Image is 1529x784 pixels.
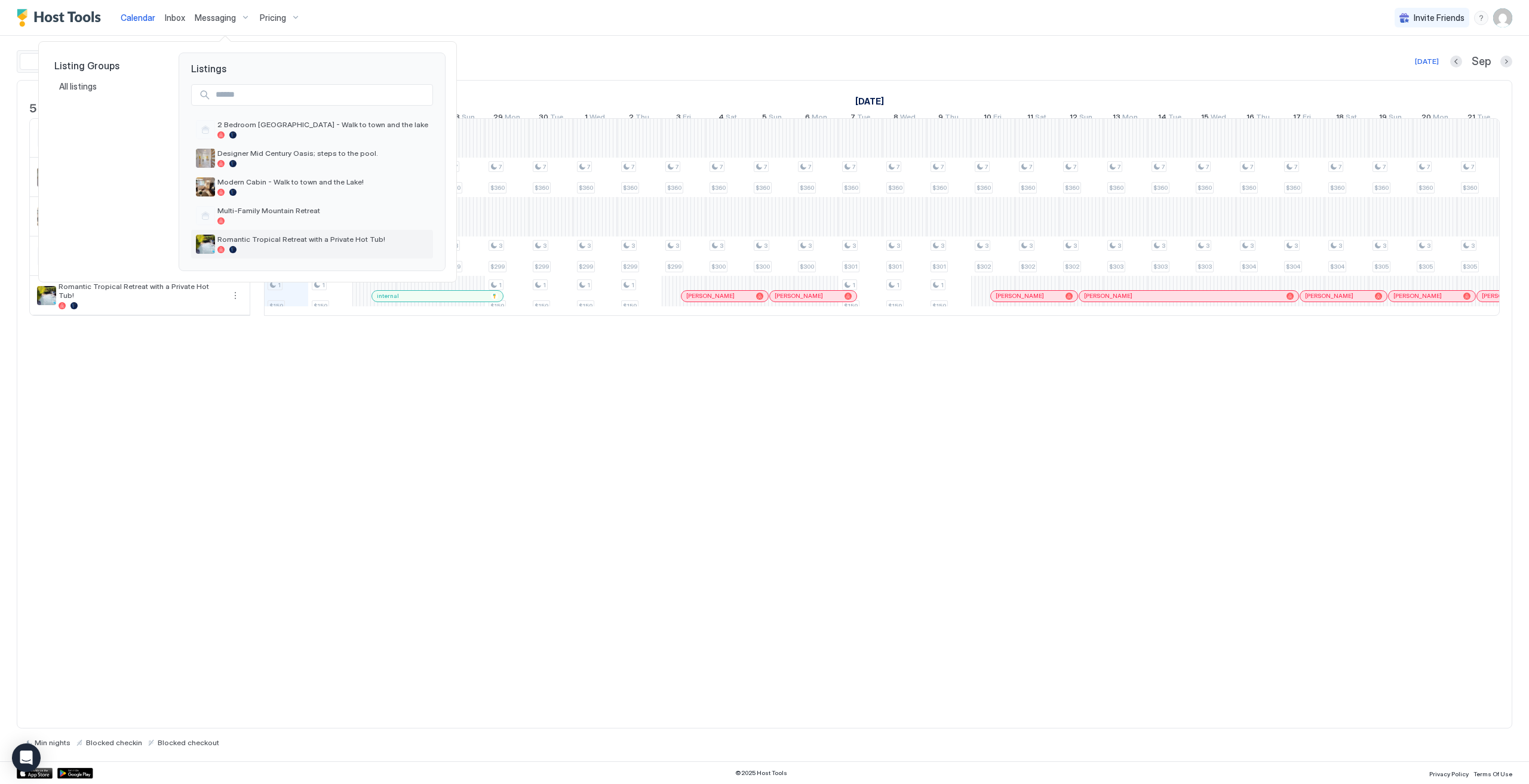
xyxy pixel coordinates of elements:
div: listing image [196,235,215,254]
span: Multi-Family Mountain Retreat [217,206,428,215]
span: Romantic Tropical Retreat with a Private Hot Tub! [217,235,428,244]
div: Open Intercom Messenger [12,743,41,772]
div: listing image [196,177,215,196]
span: Listings [179,53,445,75]
span: Listing Groups [54,60,159,72]
span: Modern Cabin - Walk to town and the Lake! [217,177,428,186]
span: All listings [59,81,99,92]
span: Designer Mid Century Oasis; steps to the pool. [217,149,428,158]
input: Input Field [211,85,432,105]
div: listing image [196,149,215,168]
span: 2 Bedroom [GEOGRAPHIC_DATA] - Walk to town and the lake [217,120,428,129]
